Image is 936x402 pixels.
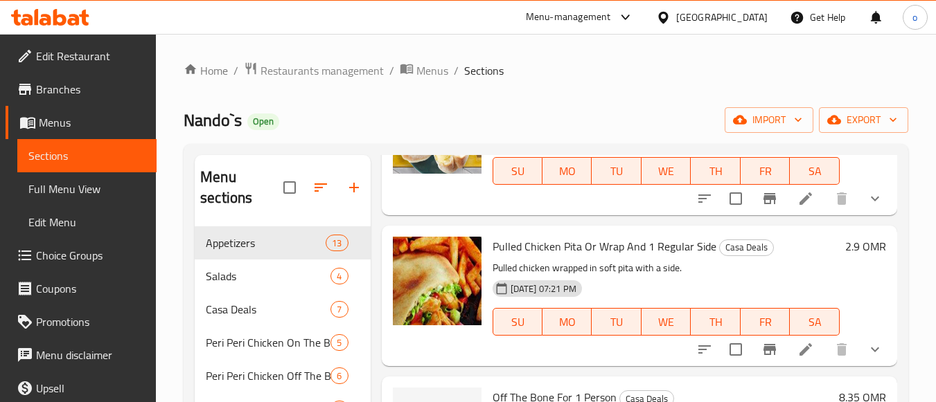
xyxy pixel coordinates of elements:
span: Full Menu View [28,181,145,197]
li: / [233,62,238,79]
button: sort-choices [688,182,721,215]
li: / [389,62,394,79]
a: Full Menu View [17,172,157,205]
button: TH [691,157,741,185]
div: Casa Deals7 [195,293,370,326]
div: Salads4 [195,259,370,293]
span: Peri Peri Chicken On The Bone [206,334,330,351]
span: Choice Groups [36,247,145,264]
a: Promotions [6,305,157,338]
span: Nando`s [184,104,242,136]
h6: 2.9 OMR [845,237,886,256]
button: SA [790,157,840,185]
h2: Menu sections [200,167,283,208]
img: Pulled Chicken Pita Or Wrap And 1 Regular Side [393,237,482,325]
div: items [330,301,348,318]
span: Menus [39,114,145,131]
a: Restaurants management [244,62,384,80]
span: Pulled Chicken Pita Or Wrap And 1 Regular Side [493,236,716,257]
span: TU [597,161,636,181]
span: Promotions [36,313,145,330]
span: Restaurants management [261,62,384,79]
span: Edit Restaurant [36,48,145,64]
span: MO [548,161,587,181]
span: 7 [331,303,347,316]
a: Menus [400,62,448,80]
button: show more [858,182,892,215]
span: FR [746,161,785,181]
span: Casa Deals [720,239,773,255]
span: FR [746,312,785,332]
span: SU [499,312,537,332]
button: TU [592,157,642,185]
div: Menu-management [526,9,611,26]
button: TH [691,308,741,336]
button: show more [858,333,892,366]
a: Edit menu item [797,341,814,358]
button: WE [642,157,691,185]
span: Upsell [36,380,145,396]
div: items [330,268,348,284]
span: Select all sections [275,173,304,202]
a: Menu disclaimer [6,338,157,372]
span: Open [247,116,279,127]
div: items [330,334,348,351]
span: Sections [28,147,145,164]
button: MO [542,157,592,185]
a: Edit Restaurant [6,39,157,73]
button: SU [493,308,542,336]
button: WE [642,308,691,336]
span: Menu disclaimer [36,347,145,363]
span: SU [499,161,537,181]
nav: breadcrumb [184,62,908,80]
a: Edit Menu [17,205,157,239]
span: 5 [331,336,347,349]
div: Casa Deals [719,239,774,256]
span: Salads [206,268,330,284]
a: Home [184,62,228,79]
span: 13 [326,237,347,250]
span: MO [548,312,587,332]
a: Sections [17,139,157,172]
span: o [912,10,917,25]
div: Open [247,113,279,130]
button: SA [790,308,840,336]
button: MO [542,308,592,336]
div: Peri Peri Chicken Off The Bone6 [195,359,370,392]
span: WE [647,312,686,332]
span: Menus [416,62,448,79]
p: Pulled chicken wrapped in soft pita with a side. [493,259,840,277]
button: import [725,107,813,133]
button: FR [741,308,791,336]
span: Coupons [36,280,145,297]
button: delete [825,333,858,366]
button: sort-choices [688,333,721,366]
span: Casa Deals [206,301,330,318]
div: items [326,235,348,251]
a: Coupons [6,272,157,305]
span: TU [597,312,636,332]
span: TH [696,161,735,181]
div: Peri Peri Chicken On The Bone5 [195,326,370,359]
span: Appetizers [206,235,326,251]
span: Edit Menu [28,214,145,230]
span: Peri Peri Chicken Off The Bone [206,367,330,384]
span: 4 [331,270,347,283]
span: 6 [331,369,347,383]
span: TH [696,312,735,332]
button: Branch-specific-item [753,182,786,215]
button: export [819,107,908,133]
a: Menus [6,106,157,139]
div: items [330,367,348,384]
button: Add section [337,171,371,204]
span: WE [647,161,686,181]
li: / [454,62,459,79]
span: [DATE] 07:21 PM [505,282,582,295]
span: export [830,111,897,129]
span: Select to update [721,335,750,364]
